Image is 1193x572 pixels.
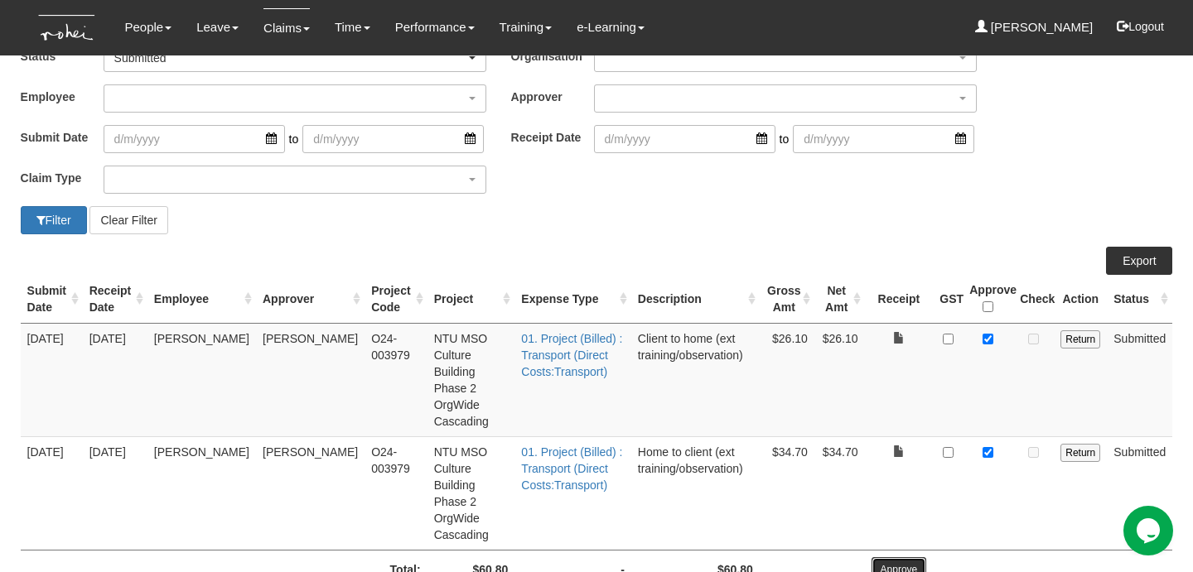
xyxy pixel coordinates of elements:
td: NTU MSO Culture Building Phase 2 OrgWide Cascading [427,323,515,436]
td: Submitted [1107,323,1172,436]
th: Approver : activate to sort column ascending [256,275,365,324]
th: Receipt Date : activate to sort column ascending [83,275,147,324]
th: Receipt [865,275,934,324]
td: Submitted [1107,436,1172,550]
a: Training [500,8,553,46]
td: O24-003979 [365,323,427,436]
a: 01. Project (Billed) : Transport (Direct Costs:Transport) [521,332,622,378]
th: Status : activate to sort column ascending [1107,275,1172,324]
td: [PERSON_NAME] [147,436,256,550]
td: O24-003979 [365,436,427,550]
th: Description : activate to sort column ascending [631,275,760,324]
label: Employee [21,84,104,108]
button: Filter [21,206,87,234]
th: Gross Amt : activate to sort column ascending [760,275,814,324]
td: $26.10 [814,323,865,436]
input: Return [1060,444,1100,462]
td: $26.10 [760,323,814,436]
th: Action [1054,275,1107,324]
td: Client to home (ext training/observation) [631,323,760,436]
th: Net Amt : activate to sort column ascending [814,275,865,324]
a: [PERSON_NAME] [975,8,1094,46]
a: Leave [196,8,239,46]
span: to [285,125,303,153]
span: to [775,125,794,153]
td: [DATE] [21,323,83,436]
a: Export [1106,247,1172,275]
a: 01. Project (Billed) : Transport (Direct Costs:Transport) [521,445,622,492]
button: Submitted [104,44,486,72]
th: Expense Type : activate to sort column ascending [514,275,630,324]
iframe: chat widget [1123,506,1176,555]
label: Receipt Date [511,125,594,149]
td: $34.70 [814,436,865,550]
td: [PERSON_NAME] [256,436,365,550]
td: [PERSON_NAME] [147,323,256,436]
td: NTU MSO Culture Building Phase 2 OrgWide Cascading [427,436,515,550]
div: Submitted [114,50,466,66]
button: Clear Filter [89,206,167,234]
label: Claim Type [21,166,104,190]
label: Organisation [511,44,594,68]
a: Claims [263,8,310,47]
label: Submit Date [21,125,104,149]
a: Time [335,8,370,46]
td: Home to client (ext training/observation) [631,436,760,550]
td: [DATE] [83,436,147,550]
th: Employee : activate to sort column ascending [147,275,256,324]
input: d/m/yyyy [104,125,285,153]
th: GST [933,275,963,324]
a: e-Learning [577,8,645,46]
td: [PERSON_NAME] [256,323,365,436]
input: d/m/yyyy [302,125,484,153]
button: Logout [1105,7,1176,46]
input: d/m/yyyy [594,125,775,153]
th: Approve [963,275,1013,324]
a: Performance [395,8,475,46]
th: Project Code : activate to sort column ascending [365,275,427,324]
th: Submit Date : activate to sort column ascending [21,275,83,324]
th: Check [1013,275,1054,324]
td: [DATE] [83,323,147,436]
a: People [124,8,171,46]
td: [DATE] [21,436,83,550]
label: Status [21,44,104,68]
th: Project : activate to sort column ascending [427,275,515,324]
td: $34.70 [760,436,814,550]
input: Return [1060,330,1100,348]
label: Approver [511,84,594,108]
input: d/m/yyyy [793,125,974,153]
